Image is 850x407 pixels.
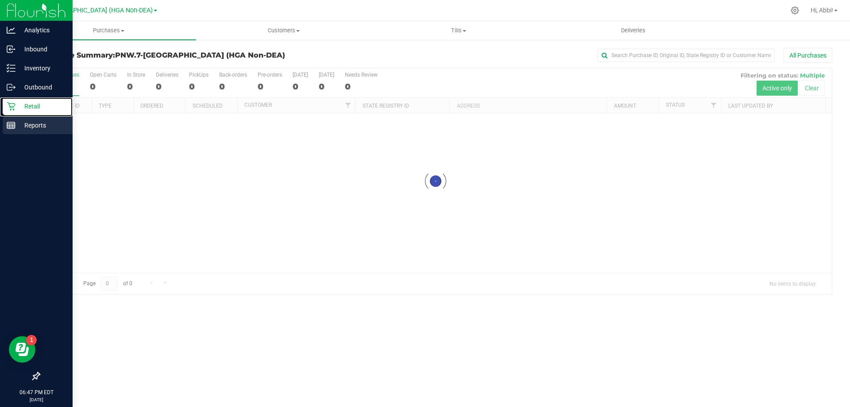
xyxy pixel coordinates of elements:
[26,7,153,14] span: PNW.7-[GEOGRAPHIC_DATA] (HGA Non-DEA)
[9,336,35,363] iframe: Resource center
[784,48,832,63] button: All Purchases
[811,7,833,14] span: Hi, Abbi!
[15,63,69,74] p: Inventory
[7,83,15,92] inline-svg: Outbound
[7,45,15,54] inline-svg: Inbound
[598,49,775,62] input: Search Purchase ID, Original ID, State Registry ID or Customer Name...
[609,27,657,35] span: Deliveries
[4,396,69,403] p: [DATE]
[115,51,285,59] span: PNW.7-[GEOGRAPHIC_DATA] (HGA Non-DEA)
[7,102,15,111] inline-svg: Retail
[7,64,15,73] inline-svg: Inventory
[196,21,371,40] a: Customers
[39,51,303,59] h3: Purchase Summary:
[371,21,546,40] a: Tills
[15,82,69,93] p: Outbound
[15,44,69,54] p: Inbound
[21,27,196,35] span: Purchases
[7,121,15,130] inline-svg: Reports
[789,6,800,15] div: Manage settings
[15,120,69,131] p: Reports
[371,27,545,35] span: Tills
[26,335,37,345] iframe: Resource center unread badge
[15,25,69,35] p: Analytics
[15,101,69,112] p: Retail
[197,27,371,35] span: Customers
[21,21,196,40] a: Purchases
[546,21,721,40] a: Deliveries
[7,26,15,35] inline-svg: Analytics
[4,388,69,396] p: 06:47 PM EDT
